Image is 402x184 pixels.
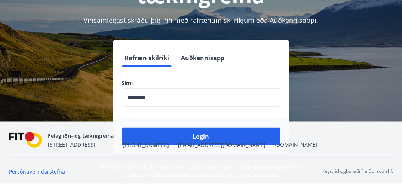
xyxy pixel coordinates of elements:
[122,128,280,145] button: Login
[84,16,319,25] span: Vinsamlegast skráðu þig inn með rafrænum skilríkjum eða Auðkennisappi.
[122,79,280,87] label: Sími
[178,49,228,67] button: Auðkennisapp
[178,141,266,149] span: [EMAIL_ADDRESS][DOMAIN_NAME]
[274,141,317,148] a: [DOMAIN_NAME]
[322,168,393,175] p: Keyrt á hugbúnaði frá Dorado ehf.
[9,132,42,148] img: FPQVkF9lTnNbbaRSFyT17YYeljoOGk5m51IhT0bO.png
[48,132,114,139] span: Félag iðn- og tæknigreina
[48,141,95,148] span: [STREET_ADDRESS]
[123,141,169,149] span: [PHONE_NUMBER]
[99,163,303,178] span: Með því að skrá þig inn samþykkir þú að upplýsingar um þig séu meðhöndlaðar í samræmi við Félag i...
[122,49,172,67] button: Rafræn skilríki
[9,168,65,175] a: Persónuverndarstefna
